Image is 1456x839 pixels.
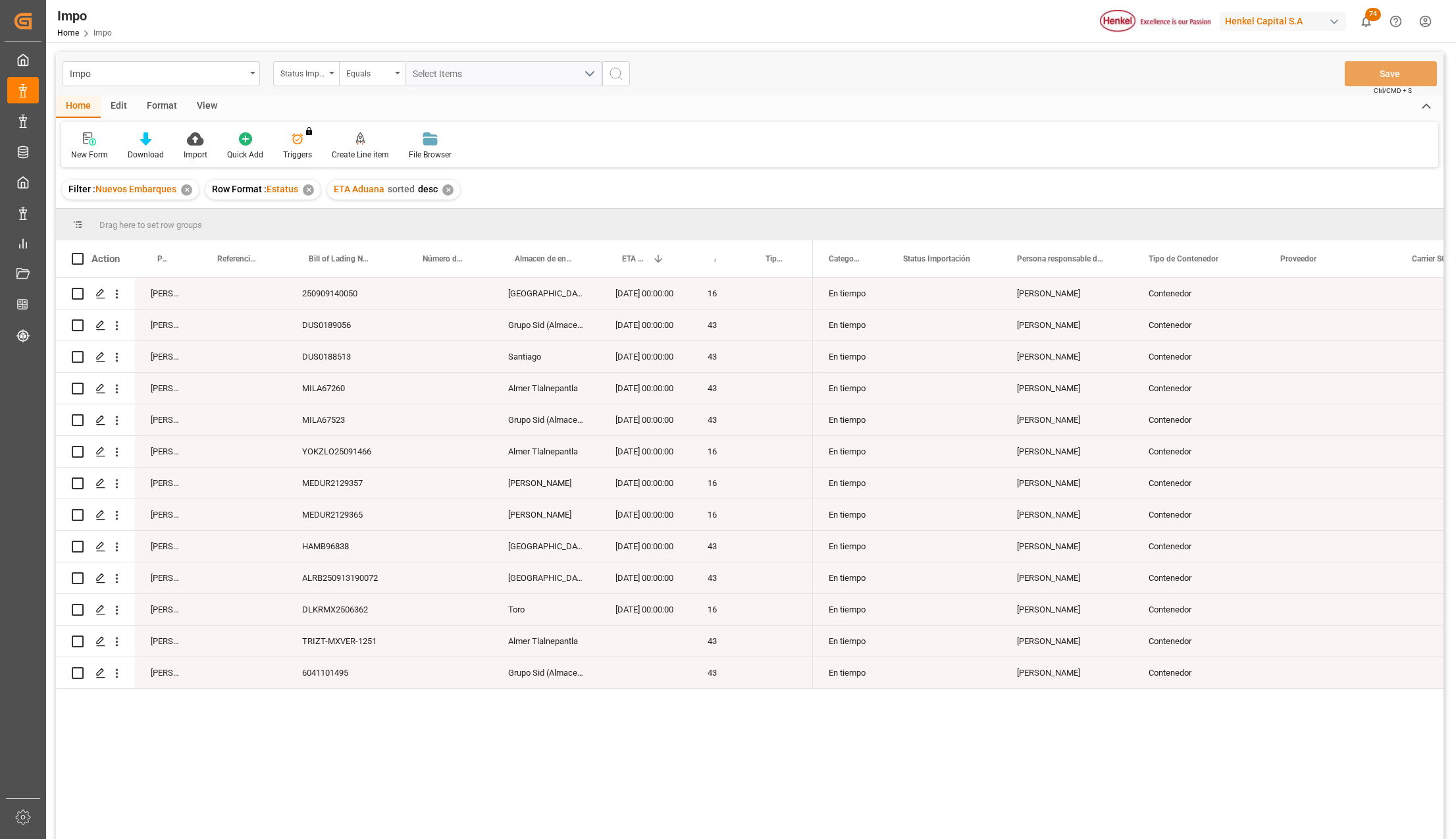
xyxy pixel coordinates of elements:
[1133,278,1264,309] div: Contenedor
[1001,562,1133,593] div: [PERSON_NAME]
[492,626,600,657] div: Almer Tlalnepantla
[515,254,572,263] span: Almacen de entrega
[135,657,195,688] div: [PERSON_NAME]
[600,499,692,530] div: [DATE] 00:00:00
[56,341,813,373] div: Press SPACE to select this row.
[1001,594,1133,625] div: [PERSON_NAME]
[1133,468,1264,499] div: Contenedor
[492,594,600,625] div: Toro
[692,562,743,593] div: 43
[600,341,692,372] div: [DATE] 00:00:00
[286,531,400,562] div: HAMB96838
[492,562,600,593] div: [GEOGRAPHIC_DATA]
[600,373,692,404] div: [DATE] 00:00:00
[813,373,887,404] div: En tiempo
[388,184,415,194] span: sorted
[1280,254,1316,263] span: Proveedor
[212,184,267,194] span: Row Format :
[1001,341,1133,372] div: [PERSON_NAME]
[56,594,813,626] div: Press SPACE to select this row.
[1001,278,1133,309] div: [PERSON_NAME]
[1133,531,1264,562] div: Contenedor
[1133,341,1264,372] div: Contenedor
[56,95,101,118] div: Home
[1374,86,1412,95] span: Ctrl/CMD + S
[1133,594,1264,625] div: Contenedor
[813,310,887,340] div: En tiempo
[1001,373,1133,404] div: [PERSON_NAME]
[600,310,692,340] div: [DATE] 00:00:00
[813,468,887,499] div: En tiempo
[1001,531,1133,562] div: [PERSON_NAME]
[492,531,600,562] div: [GEOGRAPHIC_DATA]
[813,278,887,309] div: En tiempo
[286,499,400,530] div: MEDUR2129365
[280,65,325,80] div: Status Importación
[492,278,600,309] div: [GEOGRAPHIC_DATA]
[56,373,813,404] div: Press SPACE to select this row.
[135,278,195,309] div: [PERSON_NAME]
[692,531,743,562] div: 43
[346,65,391,80] div: Equals
[829,254,860,263] span: Categoría
[813,499,887,530] div: En tiempo
[339,61,405,86] button: open menu
[1133,626,1264,657] div: Contenedor
[600,468,692,499] div: [DATE] 00:00:00
[692,404,743,435] div: 43
[423,254,465,263] span: Número de Contenedor
[135,594,195,625] div: [PERSON_NAME]
[91,253,120,265] div: Action
[1381,7,1411,36] button: Help Center
[128,149,164,161] div: Download
[1220,12,1346,31] div: Henkel Capital S.A
[766,254,785,263] span: Tipo de Carga (LCL/FCL)
[600,594,692,625] div: [DATE] 00:00:00
[692,594,743,625] div: 16
[56,468,813,499] div: Press SPACE to select this row.
[1133,373,1264,404] div: Contenedor
[1001,310,1133,340] div: [PERSON_NAME]
[692,310,743,340] div: 43
[1351,7,1381,36] button: show 74 new notifications
[56,657,813,689] div: Press SPACE to select this row.
[135,310,195,340] div: [PERSON_NAME]
[602,61,630,86] button: search button
[286,468,400,499] div: MEDUR2129357
[56,626,813,657] div: Press SPACE to select this row.
[692,499,743,530] div: 16
[492,436,600,467] div: Almer Tlalnepantla
[71,149,108,161] div: New Form
[492,341,600,372] div: Santiago
[442,184,454,196] div: ✕
[135,404,195,435] div: [PERSON_NAME]
[1001,436,1133,467] div: [PERSON_NAME]
[692,341,743,372] div: 43
[492,404,600,435] div: Grupo Sid (Almacenaje y Distribucion AVIOR)
[286,373,400,404] div: MILA67260
[1001,626,1133,657] div: [PERSON_NAME]
[1365,8,1381,21] span: 74
[1001,499,1133,530] div: [PERSON_NAME]
[286,657,400,688] div: 6041101495
[56,531,813,562] div: Press SPACE to select this row.
[135,436,195,467] div: [PERSON_NAME]
[1001,657,1133,688] div: [PERSON_NAME]
[714,254,715,263] span: Aduana de entrada
[135,468,195,499] div: [PERSON_NAME]
[135,562,195,593] div: [PERSON_NAME]
[217,254,259,263] span: Referencia Leschaco
[813,626,887,657] div: En tiempo
[135,626,195,657] div: [PERSON_NAME]
[332,149,389,161] div: Create Line item
[409,149,452,161] div: File Browser
[1220,9,1351,34] button: Henkel Capital S.A
[1133,436,1264,467] div: Contenedor
[286,310,400,340] div: DUS0189056
[57,28,79,38] a: Home
[135,499,195,530] div: [PERSON_NAME]
[813,657,887,688] div: En tiempo
[600,562,692,593] div: [DATE] 00:00:00
[273,61,339,86] button: open menu
[813,594,887,625] div: En tiempo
